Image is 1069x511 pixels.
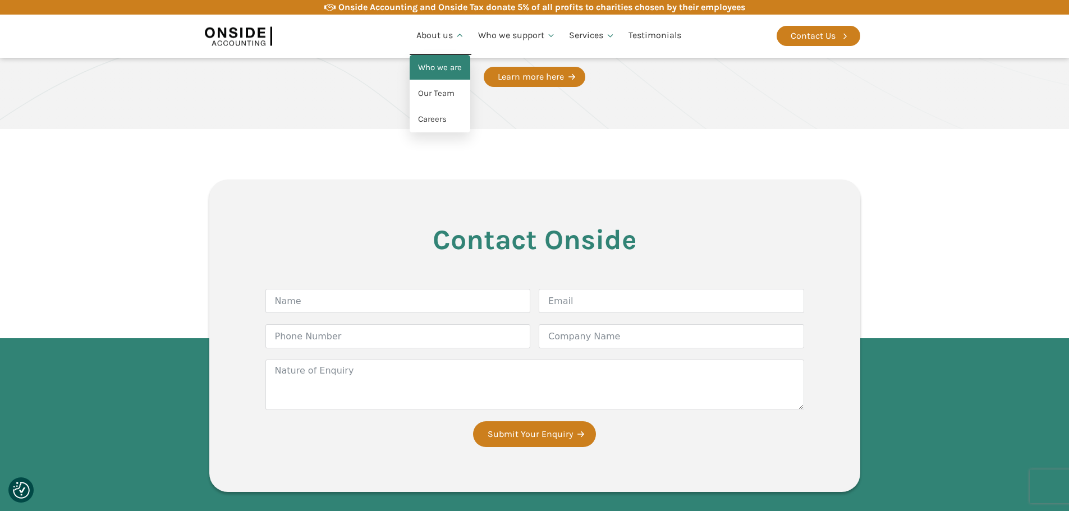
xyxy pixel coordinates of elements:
a: Our Team [410,81,470,107]
h3: Contact Onside [265,224,804,255]
input: Phone Number [265,324,531,348]
textarea: Nature of Enquiry [265,360,804,410]
input: Name [265,289,531,313]
a: About us [410,17,471,55]
button: Consent Preferences [13,482,30,499]
a: Careers [410,107,470,132]
input: Email [539,289,804,313]
img: Revisit consent button [13,482,30,499]
a: Contact Us [777,26,860,46]
a: Testimonials [622,17,688,55]
div: Learn more here [498,70,564,84]
a: Who we support [471,17,563,55]
div: Contact Us [791,29,836,43]
input: Company Name [539,324,804,348]
button: Submit Your Enquiry [473,421,596,447]
a: Learn more here [484,67,585,87]
img: Onside Accounting [205,23,272,49]
a: Who we are [410,55,470,81]
a: Services [562,17,622,55]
